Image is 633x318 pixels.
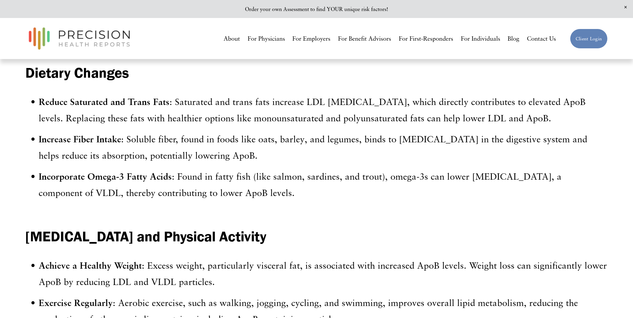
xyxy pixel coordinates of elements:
[39,96,170,107] strong: Reduce Saturated and Trans Fats
[399,33,453,45] a: For First-Responders
[461,33,500,45] a: For Individuals
[39,131,608,164] p: : Soluble fiber, found in foods like oats, barley, and legumes, binds to [MEDICAL_DATA] in the di...
[248,33,285,45] a: For Physicians
[39,260,142,271] strong: Achieve a Healthy Weight
[39,257,608,290] p: : Excess weight, particularly visceral fat, is associated with increased ApoB levels. Weight loss...
[338,33,391,45] a: For Benefit Advisors
[25,24,133,53] img: Precision Health Reports
[508,33,519,45] a: Blog
[527,33,556,45] a: Contact Us
[39,133,121,144] strong: Increase Fiber Intake
[39,168,608,201] p: : Found in fatty fish (like salmon, sardines, and trout), omega-3s can lower [MEDICAL_DATA], a co...
[39,93,608,126] p: : Saturated and trans fats increase LDL [MEDICAL_DATA], which directly contributes to elevated Ap...
[292,33,330,45] a: For Employers
[600,286,633,318] iframe: Chat Widget
[224,33,240,45] a: About
[25,64,129,81] strong: Dietary Changes
[25,228,266,245] strong: [MEDICAL_DATA] and Physical Activity
[39,297,113,308] strong: Exercise Regularly
[570,29,608,49] a: Client Login
[39,171,172,182] strong: Incorporate Omega-3 Fatty Acids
